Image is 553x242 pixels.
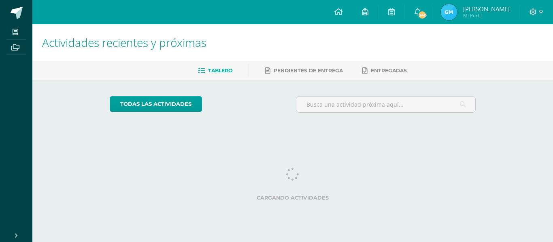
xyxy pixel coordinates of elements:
[371,67,407,74] span: Entregadas
[198,64,232,77] a: Tablero
[418,11,427,19] span: 340
[463,12,510,19] span: Mi Perfil
[362,64,407,77] a: Entregadas
[110,195,476,201] label: Cargando actividades
[42,35,206,50] span: Actividades recientes y próximas
[441,4,457,20] img: 3f04ad6732a55c609928c1be9b80ace6.png
[274,67,343,74] span: Pendientes de entrega
[110,96,202,112] a: todas las Actividades
[265,64,343,77] a: Pendientes de entrega
[208,67,232,74] span: Tablero
[463,5,510,13] span: [PERSON_NAME]
[296,97,476,112] input: Busca una actividad próxima aquí...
